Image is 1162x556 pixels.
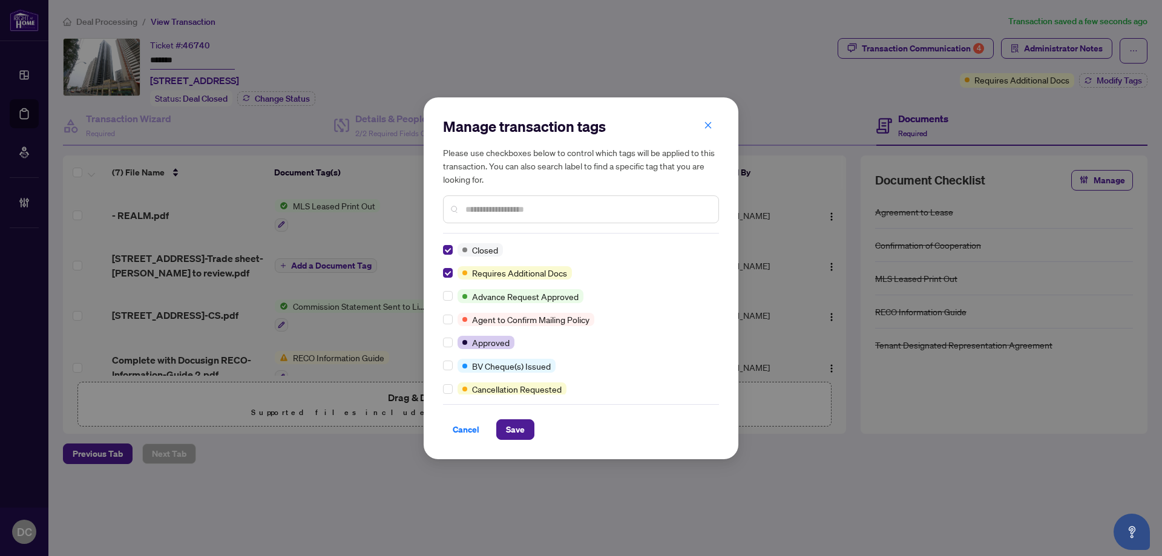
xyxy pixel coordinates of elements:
[1114,514,1150,550] button: Open asap
[496,419,534,440] button: Save
[443,146,719,186] h5: Please use checkboxes below to control which tags will be applied to this transaction. You can al...
[472,243,498,257] span: Closed
[704,121,712,129] span: close
[472,313,589,326] span: Agent to Confirm Mailing Policy
[443,419,489,440] button: Cancel
[453,420,479,439] span: Cancel
[472,359,551,373] span: BV Cheque(s) Issued
[472,290,579,303] span: Advance Request Approved
[472,266,567,280] span: Requires Additional Docs
[443,117,719,136] h2: Manage transaction tags
[472,382,562,396] span: Cancellation Requested
[506,420,525,439] span: Save
[472,336,510,349] span: Approved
